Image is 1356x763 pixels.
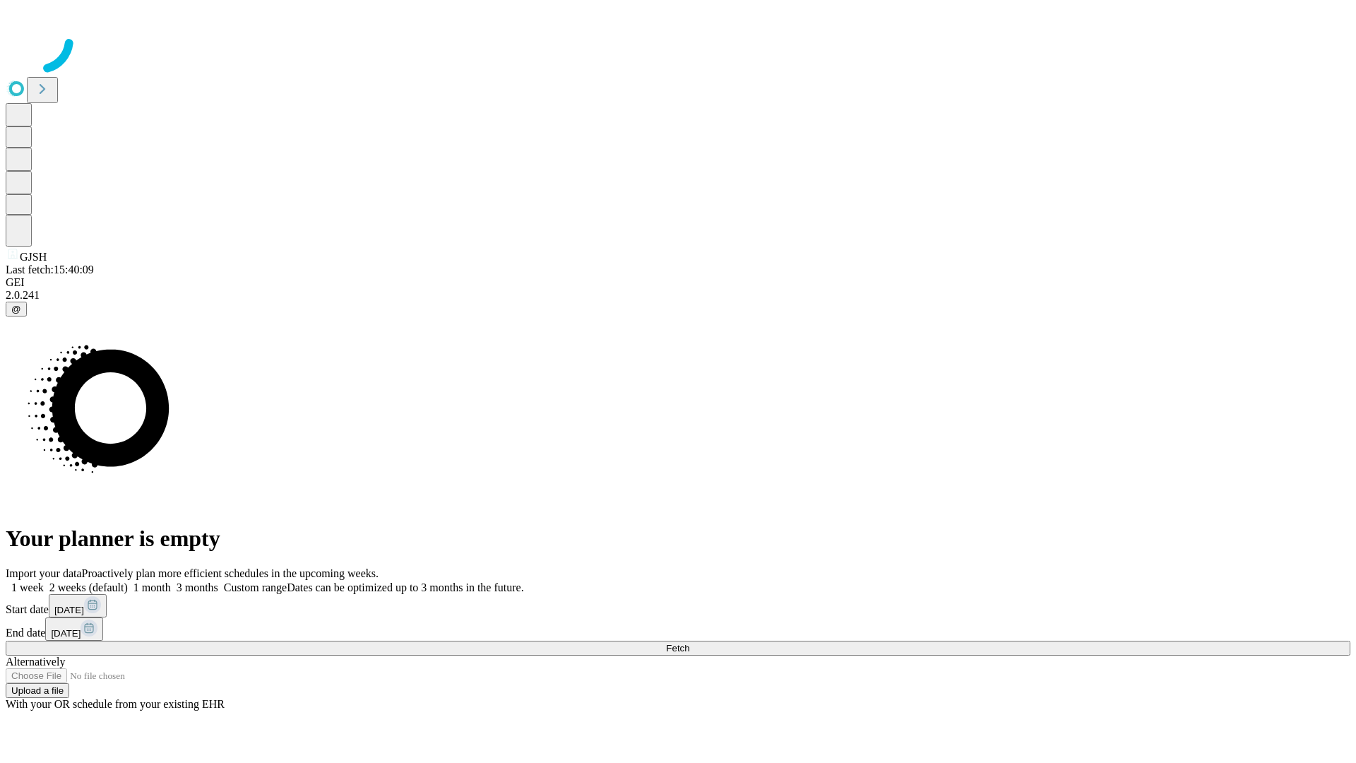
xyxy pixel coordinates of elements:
[6,276,1350,289] div: GEI
[6,264,94,276] span: Last fetch: 15:40:09
[6,302,27,317] button: @
[6,526,1350,552] h1: Your planner is empty
[11,581,44,593] span: 1 week
[51,628,81,639] span: [DATE]
[82,567,379,579] span: Proactively plan more efficient schedules in the upcoming weeks.
[20,251,47,263] span: GJSH
[177,581,218,593] span: 3 months
[6,289,1350,302] div: 2.0.241
[6,617,1350,641] div: End date
[6,594,1350,617] div: Start date
[224,581,287,593] span: Custom range
[133,581,171,593] span: 1 month
[11,304,21,314] span: @
[6,656,65,668] span: Alternatively
[49,594,107,617] button: [DATE]
[6,698,225,710] span: With your OR schedule from your existing EHR
[45,617,103,641] button: [DATE]
[6,641,1350,656] button: Fetch
[6,567,82,579] span: Import your data
[54,605,84,615] span: [DATE]
[666,643,689,653] span: Fetch
[6,683,69,698] button: Upload a file
[49,581,128,593] span: 2 weeks (default)
[287,581,523,593] span: Dates can be optimized up to 3 months in the future.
